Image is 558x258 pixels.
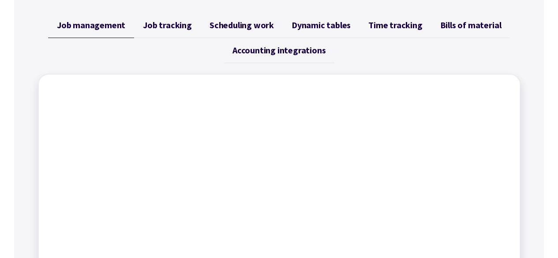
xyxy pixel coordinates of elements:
span: Job tracking [143,20,192,30]
span: Bills of material [440,20,501,30]
span: Time tracking [368,20,422,30]
span: Accounting integrations [232,45,326,56]
span: Scheduling work [210,20,274,30]
span: Dynamic tables [292,20,351,30]
iframe: Chat Widget [514,216,558,258]
span: Job management [57,20,125,30]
